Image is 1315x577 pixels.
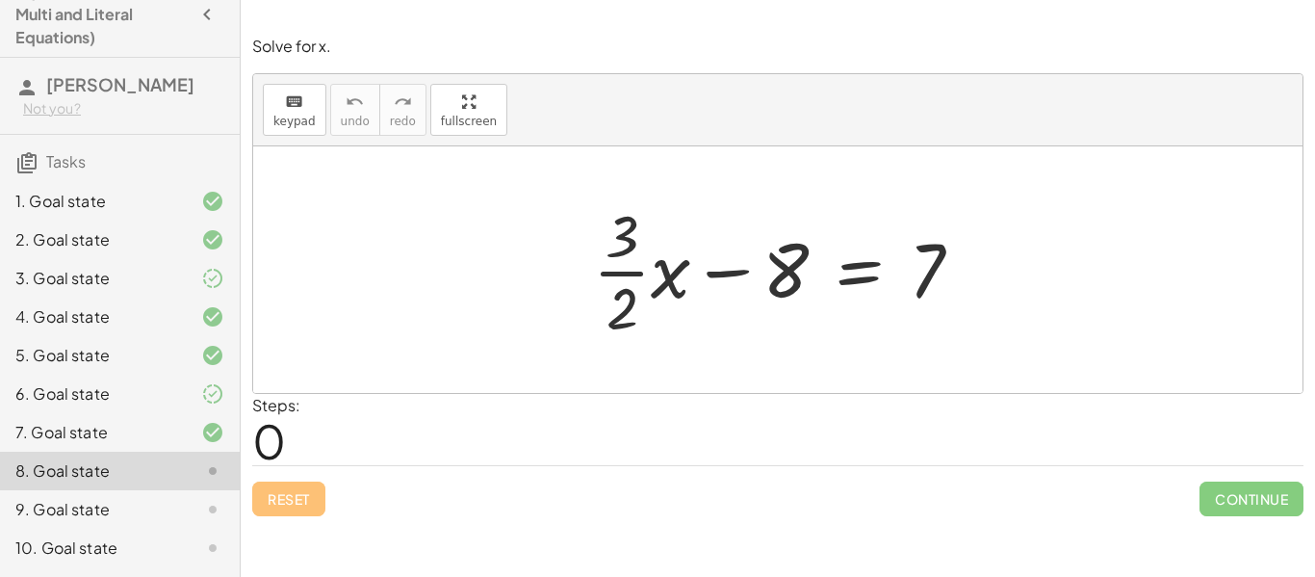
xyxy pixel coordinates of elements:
[430,84,507,136] button: fullscreen
[15,498,170,521] div: 9. Goal state
[201,305,224,328] i: Task finished and correct.
[252,411,286,470] span: 0
[201,190,224,213] i: Task finished and correct.
[201,344,224,367] i: Task finished and correct.
[15,228,170,251] div: 2. Goal state
[15,267,170,290] div: 3. Goal state
[15,382,170,406] div: 6. Goal state
[252,36,1303,58] p: Solve for x.
[201,382,224,406] i: Task finished and part of it marked as correct.
[341,115,370,128] span: undo
[330,84,380,136] button: undoundo
[273,115,316,128] span: keypad
[441,115,497,128] span: fullscreen
[379,84,426,136] button: redoredo
[201,421,224,444] i: Task finished and correct.
[46,73,194,95] span: [PERSON_NAME]
[15,459,170,483] div: 8. Goal state
[15,537,170,560] div: 10. Goal state
[46,151,86,171] span: Tasks
[23,99,224,118] div: Not you?
[394,91,412,114] i: redo
[201,537,224,560] i: Task not started.
[346,91,364,114] i: undo
[15,190,170,213] div: 1. Goal state
[201,459,224,483] i: Task not started.
[390,115,416,128] span: redo
[15,344,170,367] div: 5. Goal state
[285,91,303,114] i: keyboard
[15,421,170,444] div: 7. Goal state
[15,305,170,328] div: 4. Goal state
[252,395,300,415] label: Steps:
[201,498,224,521] i: Task not started.
[201,228,224,251] i: Task finished and correct.
[201,267,224,290] i: Task finished and part of it marked as correct.
[263,84,326,136] button: keyboardkeypad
